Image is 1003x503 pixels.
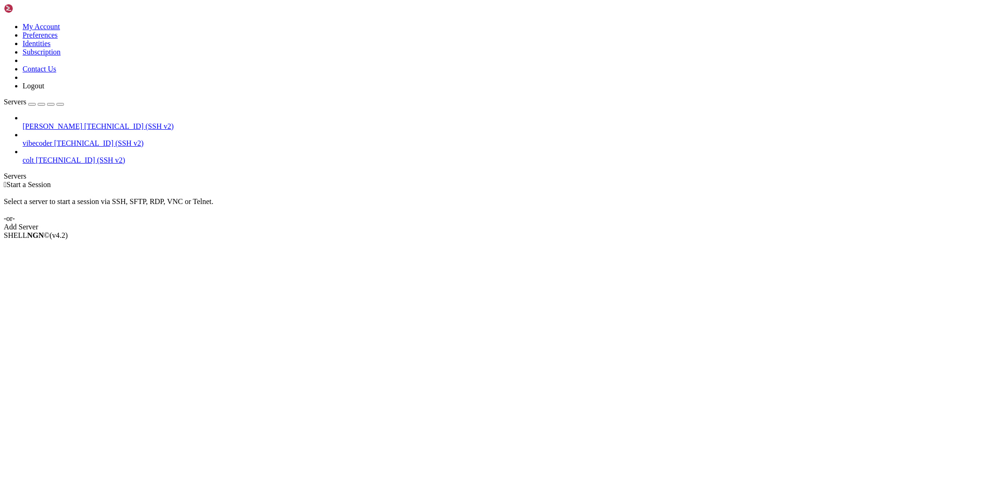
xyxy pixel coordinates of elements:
[4,223,999,231] div: Add Server
[54,139,143,147] span: [TECHNICAL_ID] (SSH v2)
[23,48,61,56] a: Subscription
[36,156,125,164] span: [TECHNICAL_ID] (SSH v2)
[23,139,999,148] a: vibecoder [TECHNICAL_ID] (SSH v2)
[4,231,68,239] span: SHELL ©
[4,181,7,189] span: 
[4,98,64,106] a: Servers
[23,122,82,130] span: [PERSON_NAME]
[27,231,44,239] b: NGN
[23,156,34,164] span: colt
[84,122,174,130] span: [TECHNICAL_ID] (SSH v2)
[7,181,51,189] span: Start a Session
[23,131,999,148] li: vibecoder [TECHNICAL_ID] (SSH v2)
[23,82,44,90] a: Logout
[23,139,52,147] span: vibecoder
[23,156,999,165] a: colt [TECHNICAL_ID] (SSH v2)
[4,172,999,181] div: Servers
[4,98,26,106] span: Servers
[23,31,58,39] a: Preferences
[23,39,51,47] a: Identities
[23,65,56,73] a: Contact Us
[50,231,68,239] span: 4.2.0
[4,189,999,223] div: Select a server to start a session via SSH, SFTP, RDP, VNC or Telnet. -or-
[23,148,999,165] li: colt [TECHNICAL_ID] (SSH v2)
[4,4,58,13] img: Shellngn
[23,23,60,31] a: My Account
[23,114,999,131] li: [PERSON_NAME] [TECHNICAL_ID] (SSH v2)
[23,122,999,131] a: [PERSON_NAME] [TECHNICAL_ID] (SSH v2)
